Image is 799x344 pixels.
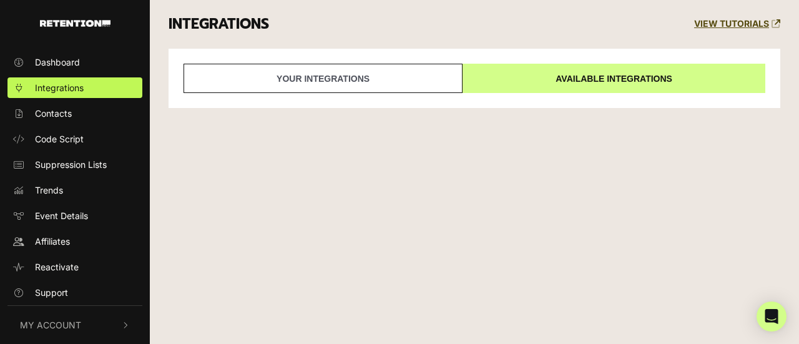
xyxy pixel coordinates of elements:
[35,209,88,222] span: Event Details
[35,260,79,273] span: Reactivate
[7,103,142,124] a: Contacts
[7,52,142,72] a: Dashboard
[7,154,142,175] a: Suppression Lists
[35,158,107,171] span: Suppression Lists
[184,64,463,93] a: Your integrations
[7,306,142,344] button: My Account
[7,77,142,98] a: Integrations
[35,235,70,248] span: Affiliates
[757,302,787,332] div: Open Intercom Messenger
[7,129,142,149] a: Code Script
[35,107,72,120] span: Contacts
[35,286,68,299] span: Support
[35,184,63,197] span: Trends
[35,56,80,69] span: Dashboard
[7,257,142,277] a: Reactivate
[7,231,142,252] a: Affiliates
[7,282,142,303] a: Support
[35,132,84,145] span: Code Script
[20,318,81,332] span: My Account
[169,16,269,33] h3: INTEGRATIONS
[40,20,110,27] img: Retention.com
[35,81,84,94] span: Integrations
[7,180,142,200] a: Trends
[463,64,765,93] a: Available integrations
[694,19,780,29] a: VIEW TUTORIALS
[7,205,142,226] a: Event Details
